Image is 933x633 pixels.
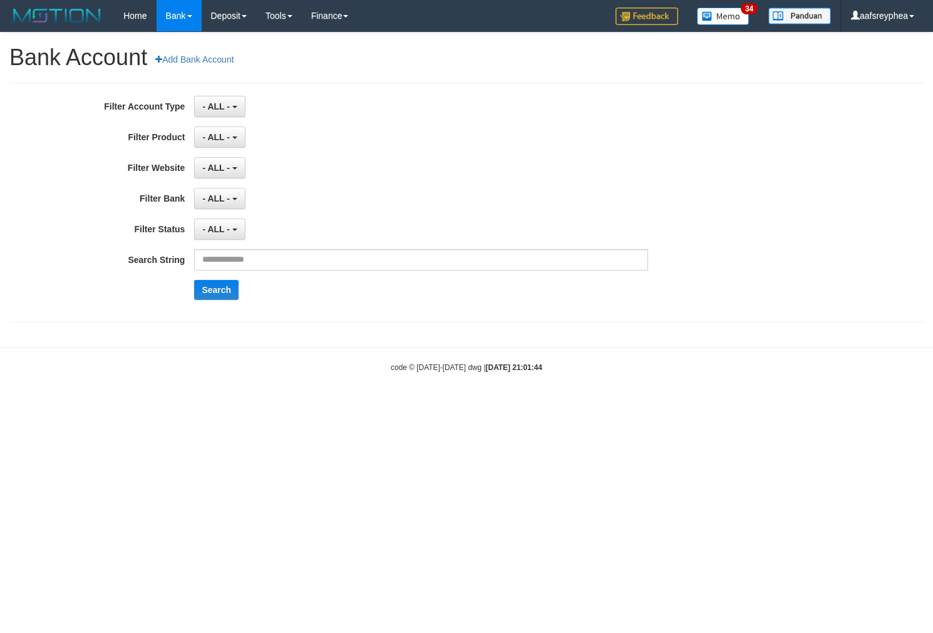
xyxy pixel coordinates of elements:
span: - ALL - [202,101,230,111]
img: panduan.png [768,8,831,24]
span: - ALL - [202,163,230,173]
button: - ALL - [194,126,245,148]
span: - ALL - [202,132,230,142]
h1: Bank Account [9,45,924,70]
img: MOTION_logo.png [9,6,105,25]
img: Feedback.jpg [616,8,678,25]
span: - ALL - [202,193,230,203]
button: - ALL - [194,96,245,117]
a: Add Bank Account [147,49,242,70]
button: Search [194,280,239,300]
img: Button%20Memo.svg [697,8,750,25]
span: 34 [741,3,758,14]
button: - ALL - [194,188,245,209]
button: - ALL - [194,219,245,240]
small: code © [DATE]-[DATE] dwg | [391,363,542,372]
span: - ALL - [202,224,230,234]
button: - ALL - [194,157,245,178]
strong: [DATE] 21:01:44 [486,363,542,372]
